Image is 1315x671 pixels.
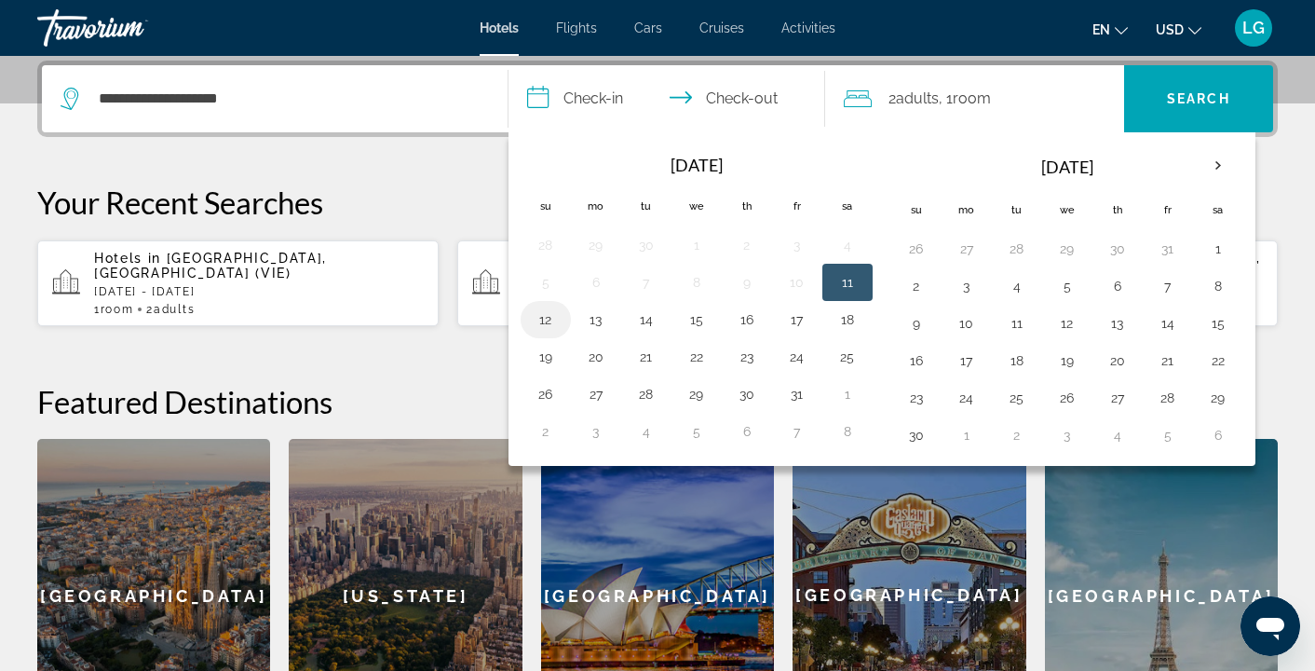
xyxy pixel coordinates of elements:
[732,344,762,370] button: Day 23
[1156,16,1201,43] button: Change currency
[1052,310,1082,336] button: Day 12
[1240,596,1300,656] iframe: Button to launch messaging window
[732,269,762,295] button: Day 9
[1052,273,1082,299] button: Day 5
[1103,385,1132,411] button: Day 27
[154,303,195,316] span: Adults
[94,303,133,316] span: 1
[37,383,1278,420] h2: Featured Destinations
[1153,348,1183,374] button: Day 21
[953,89,991,107] span: Room
[902,310,931,336] button: Day 9
[682,344,712,370] button: Day 22
[1242,19,1265,37] span: LG
[782,307,812,333] button: Day 17
[37,4,224,52] a: Travorium
[581,232,611,258] button: Day 29
[699,21,744,35] a: Cruises
[682,269,712,295] button: Day 8
[1002,385,1032,411] button: Day 25
[1153,310,1183,336] button: Day 14
[1153,385,1183,411] button: Day 28
[457,240,859,327] button: Hotels in [GEOGRAPHIC_DATA], [GEOGRAPHIC_DATA] (VIE)[DATE] - [DATE]1Room2Adults
[782,418,812,445] button: Day 7
[1002,273,1032,299] button: Day 4
[902,273,931,299] button: Day 2
[531,269,561,295] button: Day 5
[146,303,195,316] span: 2
[1203,385,1233,411] button: Day 29
[833,418,862,445] button: Day 8
[1052,422,1082,448] button: Day 3
[581,344,611,370] button: Day 20
[531,232,561,258] button: Day 28
[97,85,480,113] input: Search hotel destination
[732,307,762,333] button: Day 16
[1124,65,1273,132] button: Search
[902,422,931,448] button: Day 30
[631,418,661,445] button: Day 4
[531,381,561,407] button: Day 26
[891,144,1243,454] table: Right calendar grid
[634,21,662,35] a: Cars
[782,381,812,407] button: Day 31
[1092,16,1128,43] button: Change language
[1092,22,1110,37] span: en
[1002,348,1032,374] button: Day 18
[1193,144,1243,187] button: Next month
[1203,422,1233,448] button: Day 6
[888,86,939,112] span: 2
[42,65,1273,132] div: Search widget
[902,385,931,411] button: Day 23
[939,86,991,112] span: , 1
[1002,422,1032,448] button: Day 2
[782,269,812,295] button: Day 10
[581,307,611,333] button: Day 13
[1103,236,1132,262] button: Day 30
[1203,348,1233,374] button: Day 22
[1156,22,1184,37] span: USD
[1002,310,1032,336] button: Day 11
[902,348,931,374] button: Day 16
[37,240,439,327] button: Hotels in [GEOGRAPHIC_DATA], [GEOGRAPHIC_DATA] (VIE)[DATE] - [DATE]1Room2Adults
[1052,385,1082,411] button: Day 26
[631,344,661,370] button: Day 21
[952,385,982,411] button: Day 24
[1052,348,1082,374] button: Day 19
[556,21,597,35] a: Flights
[480,21,519,35] a: Hotels
[682,307,712,333] button: Day 15
[1153,273,1183,299] button: Day 7
[581,381,611,407] button: Day 27
[952,310,982,336] button: Day 10
[1203,273,1233,299] button: Day 8
[581,269,611,295] button: Day 6
[1103,310,1132,336] button: Day 13
[1103,273,1132,299] button: Day 6
[521,144,873,450] table: Left calendar grid
[1153,422,1183,448] button: Day 5
[1103,348,1132,374] button: Day 20
[781,21,835,35] span: Activities
[732,418,762,445] button: Day 6
[782,232,812,258] button: Day 3
[833,232,862,258] button: Day 4
[571,144,822,185] th: [DATE]
[682,232,712,258] button: Day 1
[581,418,611,445] button: Day 3
[37,184,1278,221] p: Your Recent Searches
[631,381,661,407] button: Day 28
[833,381,862,407] button: Day 1
[631,269,661,295] button: Day 7
[631,307,661,333] button: Day 14
[896,89,939,107] span: Adults
[952,236,982,262] button: Day 27
[1229,8,1278,48] button: User Menu
[942,144,1193,189] th: [DATE]
[531,344,561,370] button: Day 19
[1203,236,1233,262] button: Day 1
[732,381,762,407] button: Day 30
